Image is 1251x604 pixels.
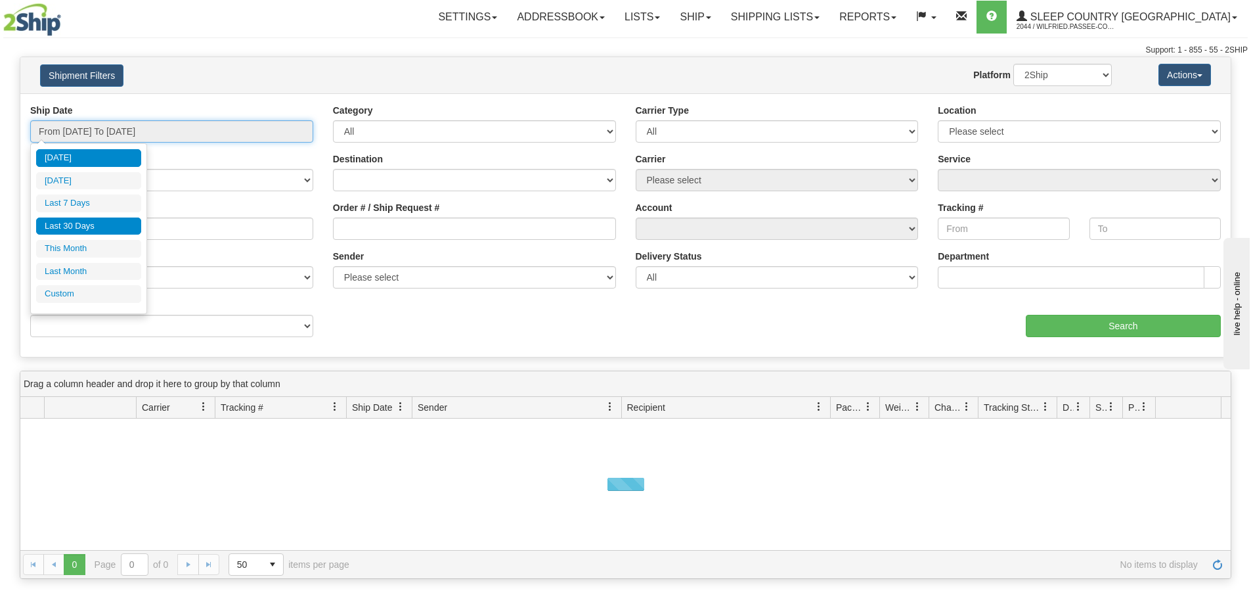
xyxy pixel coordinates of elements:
[1017,20,1115,34] span: 2044 / Wilfried.Passee-Coutrin
[885,401,913,414] span: Weight
[973,68,1011,81] label: Platform
[352,401,392,414] span: Ship Date
[857,396,879,418] a: Packages filter column settings
[938,104,976,117] label: Location
[3,3,61,36] img: logo2044.jpg
[1089,218,1221,240] input: To
[3,45,1248,56] div: Support: 1 - 855 - 55 - 2SHIP
[636,201,672,214] label: Account
[36,149,141,167] li: [DATE]
[10,11,121,21] div: live help - online
[1026,315,1221,337] input: Search
[36,195,141,212] li: Last 7 Days
[237,558,254,571] span: 50
[636,104,689,117] label: Carrier Type
[1067,396,1089,418] a: Delivery Status filter column settings
[636,250,702,263] label: Delivery Status
[229,553,349,576] span: items per page
[599,396,621,418] a: Sender filter column settings
[142,401,170,414] span: Carrier
[1034,396,1057,418] a: Tracking Status filter column settings
[192,396,215,418] a: Carrier filter column settings
[40,64,123,87] button: Shipment Filters
[36,218,141,235] li: Last 30 Days
[1007,1,1247,34] a: Sleep Country [GEOGRAPHIC_DATA] 2044 / Wilfried.Passee-Coutrin
[368,559,1198,570] span: No items to display
[938,201,983,214] label: Tracking #
[938,218,1069,240] input: From
[428,1,507,34] a: Settings
[36,240,141,258] li: This Month
[721,1,829,34] a: Shipping lists
[36,285,141,303] li: Custom
[20,371,1231,397] div: grid grouping header
[333,250,364,263] label: Sender
[1027,11,1231,22] span: Sleep Country [GEOGRAPHIC_DATA]
[95,553,169,576] span: Page of 0
[324,396,346,418] a: Tracking # filter column settings
[615,1,670,34] a: Lists
[808,396,830,418] a: Recipient filter column settings
[507,1,615,34] a: Addressbook
[829,1,906,34] a: Reports
[636,152,666,166] label: Carrier
[36,172,141,190] li: [DATE]
[229,553,284,576] span: Page sizes drop down
[906,396,929,418] a: Weight filter column settings
[30,104,73,117] label: Ship Date
[1100,396,1122,418] a: Shipment Issues filter column settings
[627,401,665,414] span: Recipient
[36,263,141,281] li: Last Month
[389,396,412,418] a: Ship Date filter column settings
[1128,401,1139,414] span: Pickup Status
[938,250,989,263] label: Department
[1158,64,1211,86] button: Actions
[938,152,971,166] label: Service
[1221,235,1250,369] iframe: chat widget
[333,152,383,166] label: Destination
[64,554,85,575] span: Page 0
[1133,396,1155,418] a: Pickup Status filter column settings
[418,401,447,414] span: Sender
[262,554,283,575] span: select
[1095,401,1107,414] span: Shipment Issues
[333,104,373,117] label: Category
[836,401,864,414] span: Packages
[333,201,440,214] label: Order # / Ship Request #
[221,401,263,414] span: Tracking #
[984,401,1041,414] span: Tracking Status
[670,1,720,34] a: Ship
[1207,554,1228,575] a: Refresh
[1063,401,1074,414] span: Delivery Status
[934,401,962,414] span: Charge
[955,396,978,418] a: Charge filter column settings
